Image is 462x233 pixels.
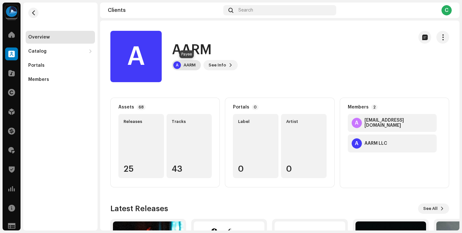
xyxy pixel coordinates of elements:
[28,63,45,68] div: Portals
[108,8,221,13] div: Clients
[124,119,159,124] div: Releases
[286,119,321,124] div: Artist
[209,59,226,72] span: See Info
[172,43,212,57] h1: AARM
[348,105,369,110] div: Members
[238,119,273,124] div: Label
[28,35,50,40] div: Overview
[110,203,168,214] h3: Latest Releases
[26,73,95,86] re-m-nav-item: Members
[28,49,47,54] div: Catalog
[441,5,452,15] div: C
[173,61,181,69] div: A
[110,31,162,82] div: A
[364,118,433,128] div: amarionbookingpr@gmail.com
[364,141,387,146] div: AARM LLC
[184,63,196,68] div: AARM
[203,60,238,70] button: See Info
[252,104,259,110] p-badge: 0
[238,8,253,13] span: Search
[26,45,95,58] re-m-nav-dropdown: Catalog
[352,118,362,128] div: A
[423,202,438,215] span: See All
[233,105,249,110] div: Portals
[28,77,49,82] div: Members
[352,138,362,149] div: A
[26,59,95,72] re-m-nav-item: Portals
[418,203,449,214] button: See All
[137,104,146,110] p-badge: 68
[118,105,134,110] div: Assets
[5,5,18,18] img: 31a4402c-14a3-4296-bd18-489e15b936d7
[26,31,95,44] re-m-nav-item: Overview
[371,104,378,110] p-badge: 2
[172,119,207,124] div: Tracks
